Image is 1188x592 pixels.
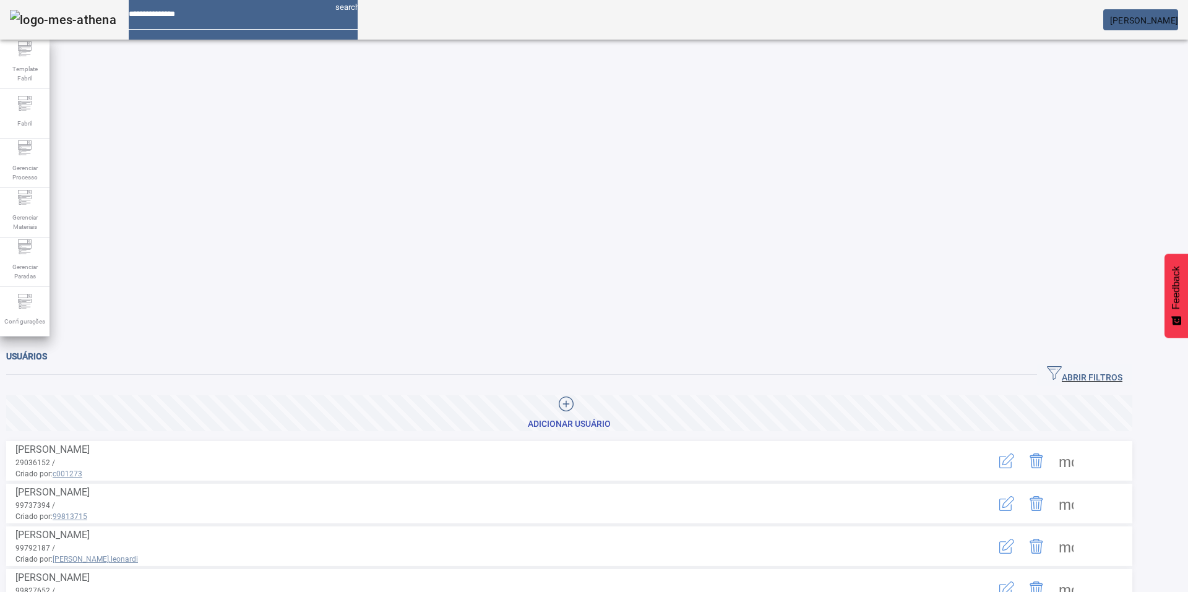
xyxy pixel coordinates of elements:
[1110,15,1178,25] span: [PERSON_NAME]
[15,554,944,565] span: Criado por:
[1164,254,1188,338] button: Feedback - Mostrar pesquisa
[10,10,116,30] img: logo-mes-athena
[1047,366,1122,384] span: ABRIR FILTROS
[6,395,1132,431] button: Adicionar Usuário
[15,572,90,583] span: [PERSON_NAME]
[1022,446,1051,476] button: Delete
[53,512,87,521] span: 99813715
[15,468,944,479] span: Criado por:
[6,61,43,87] span: Template Fabril
[15,529,90,541] span: [PERSON_NAME]
[15,511,944,522] span: Criado por:
[1037,364,1132,386] button: ABRIR FILTROS
[15,501,55,510] span: 99737394 /
[53,470,82,478] span: c001273
[528,418,611,431] div: Adicionar Usuário
[1051,489,1081,518] button: Mais
[6,259,43,285] span: Gerenciar Paradas
[1171,266,1182,309] span: Feedback
[14,115,36,132] span: Fabril
[1051,531,1081,561] button: Mais
[15,544,55,552] span: 99792187 /
[15,444,90,455] span: [PERSON_NAME]
[1022,531,1051,561] button: Delete
[1022,489,1051,518] button: Delete
[1051,446,1081,476] button: Mais
[1,313,49,330] span: Configurações
[53,555,138,564] span: [PERSON_NAME].leonardi
[6,160,43,186] span: Gerenciar Processo
[6,209,43,235] span: Gerenciar Materiais
[15,486,90,498] span: [PERSON_NAME]
[6,351,47,361] span: Usuários
[15,458,55,467] span: 29036152 /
